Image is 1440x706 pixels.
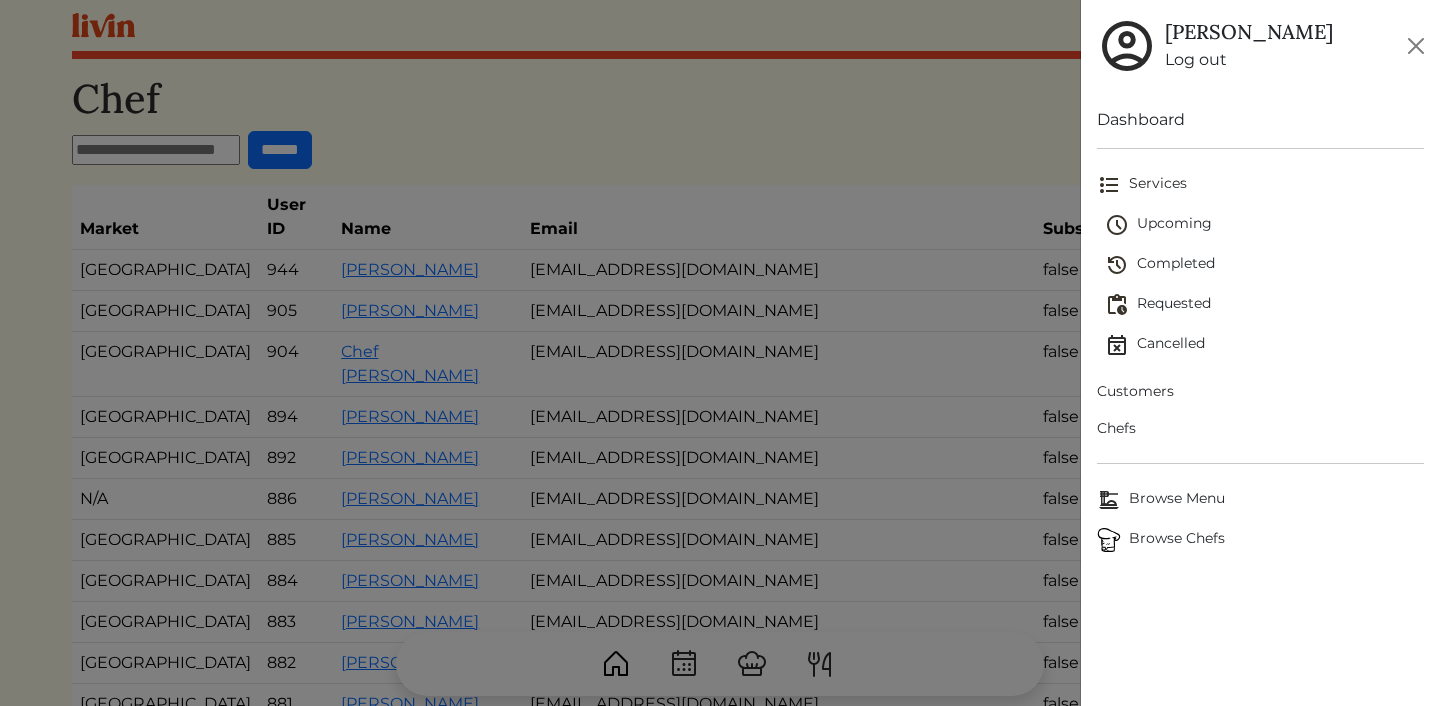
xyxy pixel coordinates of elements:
[1097,488,1424,512] span: Browse Menu
[1105,325,1424,365] a: Cancelled
[1400,30,1432,62] button: Close
[1097,418,1424,439] span: Chefs
[1105,205,1424,245] a: Upcoming
[1105,293,1129,317] img: pending_actions-fd19ce2ea80609cc4d7bbea353f93e2f363e46d0f816104e4e0650fdd7f915cf.svg
[1105,213,1129,237] img: schedule-fa401ccd6b27cf58db24c3bb5584b27dcd8bd24ae666a918e1c6b4ae8c451a22.svg
[1097,410,1424,447] a: Chefs
[1097,373,1424,410] a: Customers
[1097,381,1424,402] span: Customers
[1097,528,1121,552] img: Browse Chefs
[1105,285,1424,325] a: Requested
[1105,245,1424,285] a: Completed
[1105,333,1129,357] img: event_cancelled-67e280bd0a9e072c26133efab016668ee6d7272ad66fa3c7eb58af48b074a3a4.svg
[1097,520,1424,560] a: ChefsBrowse Chefs
[1105,333,1424,357] span: Cancelled
[1097,528,1424,552] span: Browse Chefs
[1097,173,1424,197] span: Services
[1165,20,1333,44] h5: [PERSON_NAME]
[1097,173,1121,197] img: format_list_bulleted-ebc7f0161ee23162107b508e562e81cd567eeab2455044221954b09d19068e74.svg
[1105,213,1424,237] span: Upcoming
[1165,48,1333,72] a: Log out
[1097,165,1424,205] a: Services
[1097,488,1121,512] img: Browse Menu
[1097,480,1424,520] a: Browse MenuBrowse Menu
[1097,108,1424,132] a: Dashboard
[1105,293,1424,317] span: Requested
[1097,16,1157,76] img: user_account-e6e16d2ec92f44fc35f99ef0dc9cddf60790bfa021a6ecb1c896eb5d2907b31c.svg
[1105,253,1129,277] img: history-2b446bceb7e0f53b931186bf4c1776ac458fe31ad3b688388ec82af02103cd45.svg
[1105,253,1424,277] span: Completed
